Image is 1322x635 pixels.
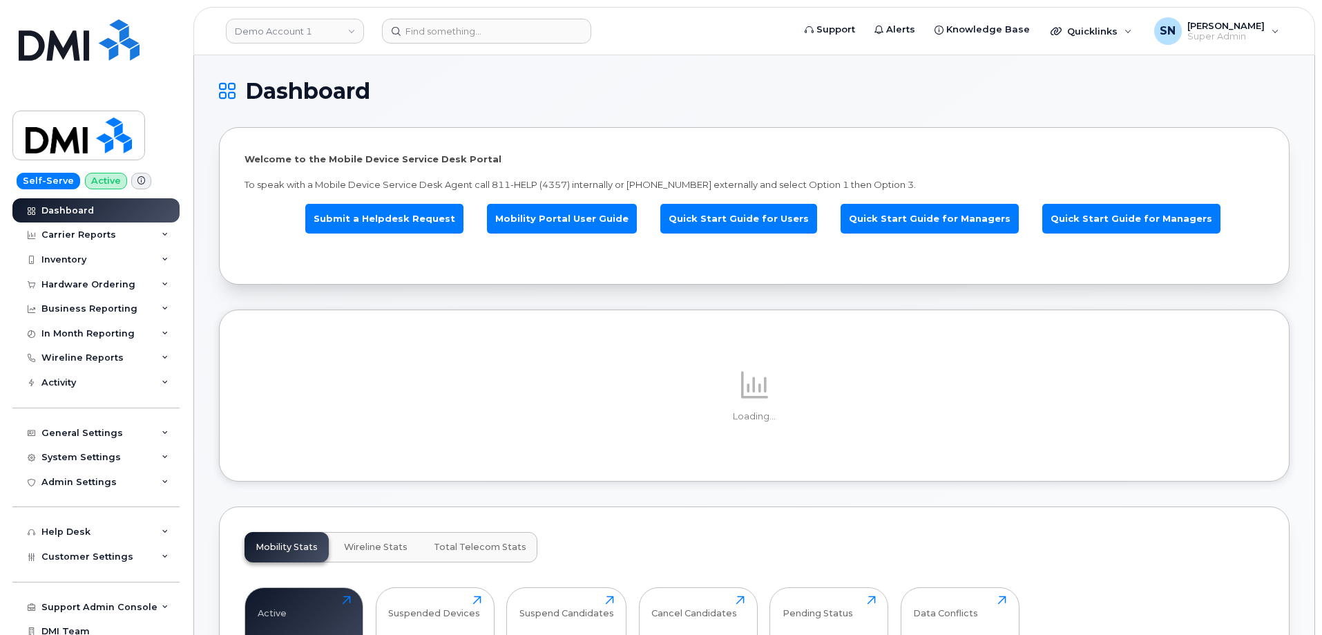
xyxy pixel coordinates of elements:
div: Pending Status [783,596,853,618]
div: Cancel Candidates [651,596,737,618]
div: Suspended Devices [388,596,480,618]
a: Submit a Helpdesk Request [305,204,463,234]
p: Welcome to the Mobile Device Service Desk Portal [245,153,1264,166]
span: Dashboard [245,81,370,102]
div: Data Conflicts [913,596,978,618]
p: To speak with a Mobile Device Service Desk Agent call 811-HELP (4357) internally or [PHONE_NUMBER... [245,178,1264,191]
span: Wireline Stats [344,542,408,553]
a: Quick Start Guide for Users [660,204,817,234]
p: Loading... [245,410,1264,423]
a: Quick Start Guide for Managers [1042,204,1220,234]
a: Mobility Portal User Guide [487,204,637,234]
div: Suspend Candidates [519,596,614,618]
a: Quick Start Guide for Managers [841,204,1019,234]
div: Active [258,596,287,618]
span: Total Telecom Stats [434,542,526,553]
